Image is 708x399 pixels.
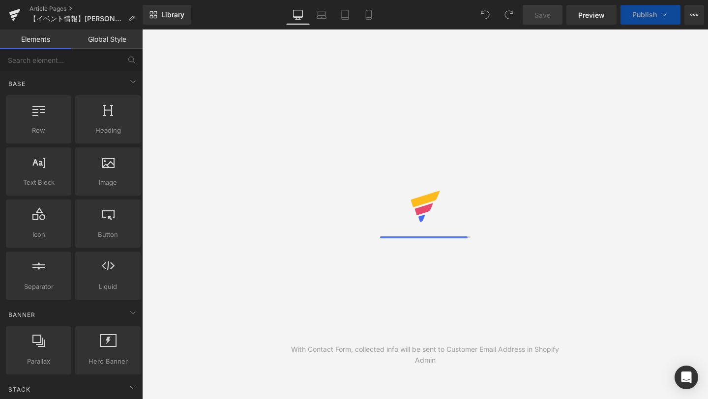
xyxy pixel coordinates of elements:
[684,5,704,25] button: More
[71,29,143,49] a: Global Style
[29,15,124,23] span: 【イベント情報】[PERSON_NAME]に灯る光と熱に包まれる夜｜たがみバンブーブー×ABiLテントサウナ
[499,5,519,25] button: Redo
[7,79,27,88] span: Base
[357,5,381,25] a: Mobile
[78,282,138,292] span: Liquid
[78,356,138,367] span: Hero Banner
[9,229,68,240] span: Icon
[475,5,495,25] button: Undo
[143,5,191,25] a: New Library
[78,177,138,188] span: Image
[632,11,657,19] span: Publish
[9,125,68,136] span: Row
[7,385,31,394] span: Stack
[620,5,680,25] button: Publish
[566,5,617,25] a: Preview
[7,310,36,319] span: Banner
[161,10,184,19] span: Library
[310,5,333,25] a: Laptop
[29,5,143,13] a: Article Pages
[675,366,698,389] div: Open Intercom Messenger
[9,282,68,292] span: Separator
[284,344,567,366] div: With Contact Form, collected info will be sent to Customer Email Address in Shopify Admin
[78,125,138,136] span: Heading
[578,10,605,20] span: Preview
[78,229,138,240] span: Button
[286,5,310,25] a: Desktop
[333,5,357,25] a: Tablet
[534,10,551,20] span: Save
[9,356,68,367] span: Parallax
[9,177,68,188] span: Text Block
